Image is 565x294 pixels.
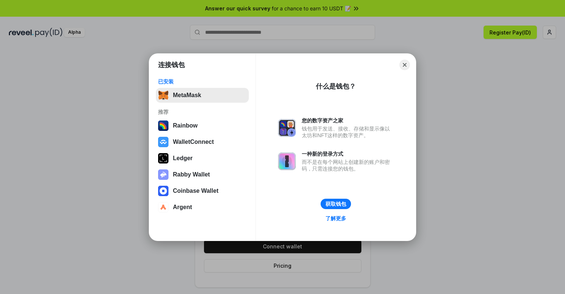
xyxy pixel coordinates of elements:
div: Rainbow [173,122,198,129]
div: Rabby Wallet [173,171,210,178]
button: Ledger [156,151,249,166]
div: WalletConnect [173,139,214,145]
img: svg+xml,%3Csvg%20width%3D%2228%22%20height%3D%2228%22%20viewBox%3D%220%200%2028%2028%22%20fill%3D... [158,202,168,212]
button: 获取钱包 [321,199,351,209]
a: 了解更多 [321,214,351,223]
div: 一种新的登录方式 [302,151,394,157]
div: 什么是钱包？ [316,82,356,91]
img: svg+xml,%3Csvg%20xmlns%3D%22http%3A%2F%2Fwww.w3.org%2F2000%2Fsvg%22%20fill%3D%22none%22%20viewBox... [278,119,296,137]
img: svg+xml,%3Csvg%20width%3D%2228%22%20height%3D%2228%22%20viewBox%3D%220%200%2028%2028%22%20fill%3D... [158,186,168,196]
button: WalletConnect [156,135,249,149]
img: svg+xml,%3Csvg%20xmlns%3D%22http%3A%2F%2Fwww.w3.org%2F2000%2Fsvg%22%20width%3D%2228%22%20height%3... [158,153,168,163]
div: Argent [173,204,192,211]
img: svg+xml,%3Csvg%20fill%3D%22none%22%20height%3D%2233%22%20viewBox%3D%220%200%2035%2033%22%20width%... [158,90,168,100]
div: 钱包用于发送、接收、存储和显示像以太坊和NFT这样的数字资产。 [302,125,394,139]
div: 了解更多 [325,215,346,222]
img: svg+xml,%3Csvg%20width%3D%2228%22%20height%3D%2228%22%20viewBox%3D%220%200%2028%2028%22%20fill%3D... [158,137,168,147]
div: 获取钱包 [325,201,346,207]
button: Rabby Wallet [156,167,249,182]
div: 推荐 [158,109,247,115]
div: Ledger [173,155,193,162]
img: svg+xml,%3Csvg%20xmlns%3D%22http%3A%2F%2Fwww.w3.org%2F2000%2Fsvg%22%20fill%3D%22none%22%20viewBox... [158,169,168,180]
button: MetaMask [156,88,249,103]
div: MetaMask [173,92,201,99]
button: Rainbow [156,118,249,133]
button: Close [399,60,410,70]
img: svg+xml,%3Csvg%20xmlns%3D%22http%3A%2F%2Fwww.w3.org%2F2000%2Fsvg%22%20fill%3D%22none%22%20viewBox... [278,152,296,170]
div: 而不是在每个网站上创建新的账户和密码，只需连接您的钱包。 [302,159,394,172]
button: Coinbase Wallet [156,184,249,198]
div: 您的数字资产之家 [302,117,394,124]
div: Coinbase Wallet [173,188,218,194]
h1: 连接钱包 [158,60,185,69]
button: Argent [156,200,249,215]
div: 已安装 [158,78,247,85]
img: svg+xml,%3Csvg%20width%3D%22120%22%20height%3D%22120%22%20viewBox%3D%220%200%20120%20120%22%20fil... [158,120,168,131]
